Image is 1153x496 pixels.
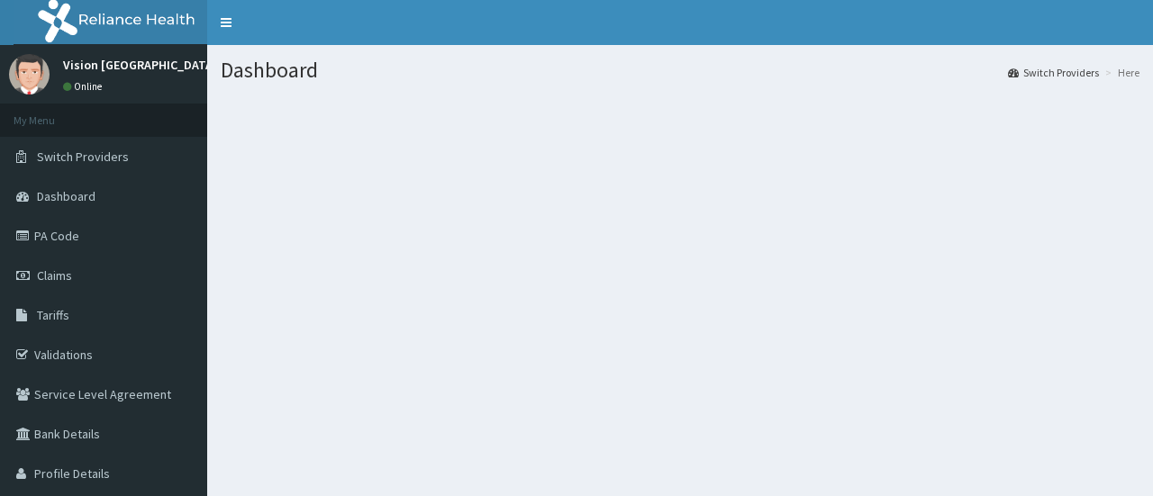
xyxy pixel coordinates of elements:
[1008,65,1099,80] a: Switch Providers
[37,267,72,284] span: Claims
[37,307,69,323] span: Tariffs
[63,80,106,93] a: Online
[37,188,95,204] span: Dashboard
[9,54,50,95] img: User Image
[37,149,129,165] span: Switch Providers
[1101,65,1139,80] li: Here
[63,59,217,71] p: Vision [GEOGRAPHIC_DATA]
[221,59,1139,82] h1: Dashboard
